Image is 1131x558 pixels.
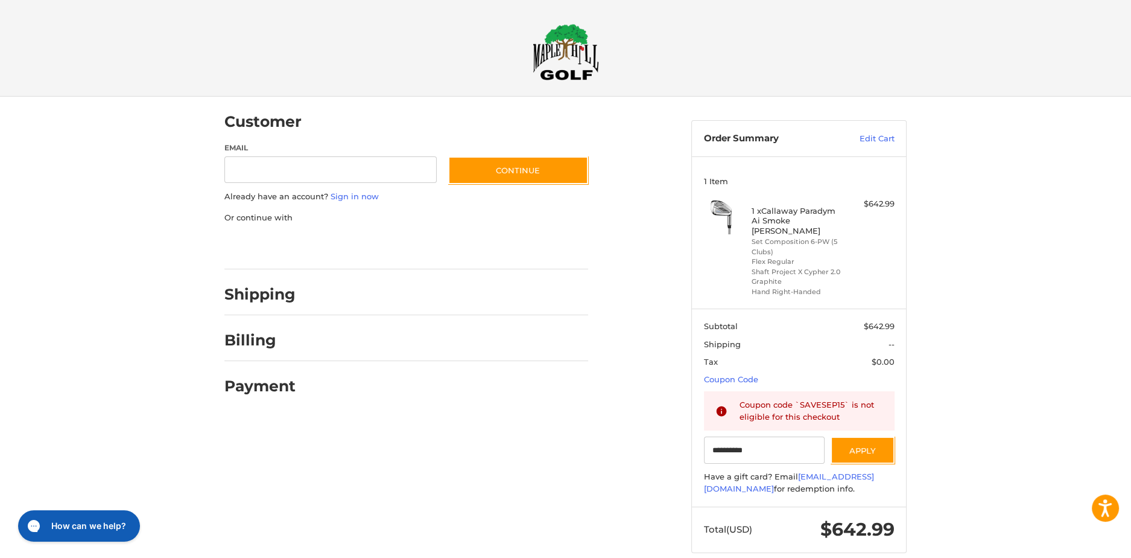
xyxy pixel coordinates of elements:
[704,374,758,384] a: Coupon Code
[889,339,895,349] span: --
[224,285,296,304] h2: Shipping
[224,331,295,350] h2: Billing
[224,377,296,396] h2: Payment
[704,471,895,495] div: Have a gift card? Email for redemption info.
[224,112,302,131] h2: Customer
[704,176,895,186] h3: 1 Item
[752,237,844,257] li: Set Composition 6-PW (5 Clubs)
[533,24,599,80] img: Maple Hill Golf
[704,339,741,349] span: Shipping
[752,287,844,297] li: Hand Right-Handed
[704,437,825,464] input: Gift Certificate or Coupon Code
[831,437,895,464] button: Apply
[704,133,834,145] h3: Order Summary
[752,257,844,267] li: Flex Regular
[221,236,311,257] iframe: PayPal-paypal
[752,206,844,236] h4: 1 x Callaway Paradym Ai Smoke [PERSON_NAME]
[323,236,413,257] iframe: PayPal-paylater
[704,321,738,331] span: Subtotal
[224,212,588,224] p: Or continue with
[740,399,883,423] div: Coupon code `SAVESEP15` is not eligible for this checkout
[834,133,895,145] a: Edit Cart
[1031,525,1131,558] iframe: Google Customer Reviews
[704,524,752,535] span: Total (USD)
[704,472,874,493] a: [EMAIL_ADDRESS][DOMAIN_NAME]
[847,198,895,210] div: $642.99
[752,267,844,287] li: Shaft Project X Cypher 2.0 Graphite
[425,236,516,257] iframe: PayPal-venmo
[224,143,437,153] label: Email
[872,357,895,367] span: $0.00
[12,506,144,546] iframe: Gorgias live chat messenger
[820,518,895,540] span: $642.99
[704,357,718,367] span: Tax
[224,191,588,203] p: Already have an account?
[331,191,379,201] a: Sign in now
[448,156,588,184] button: Continue
[864,321,895,331] span: $642.99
